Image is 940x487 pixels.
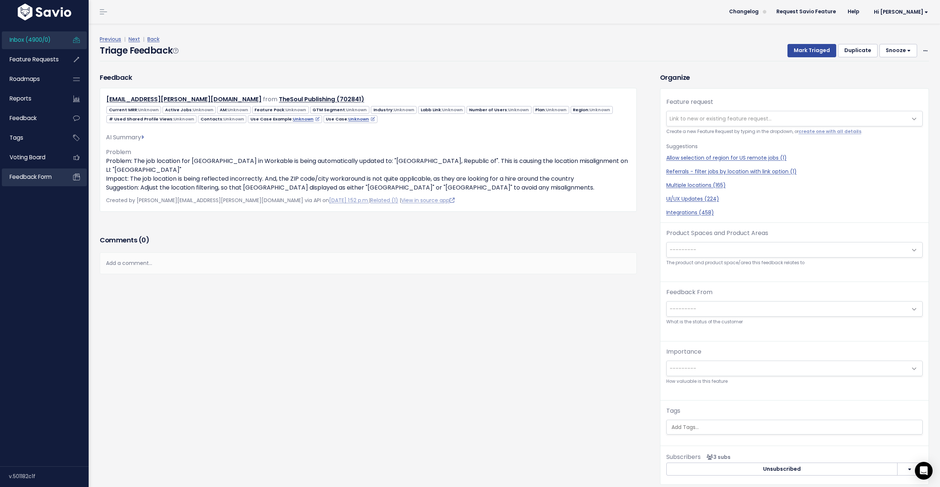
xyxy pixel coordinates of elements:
span: Unknown [174,116,194,122]
a: TheSoul Publishing (702841) [279,95,364,103]
span: --------- [670,365,696,372]
a: [EMAIL_ADDRESS][PERSON_NAME][DOMAIN_NAME] [106,95,262,103]
button: Unsubscribed [666,463,898,476]
span: | [141,35,146,43]
div: Open Intercom Messenger [915,462,933,480]
span: Unknown [223,116,244,122]
span: AM: [217,106,250,114]
h3: Feedback [100,72,132,82]
a: Inbox (4900/0) [2,31,61,48]
a: Back [147,35,160,43]
span: Number of Users: [466,106,531,114]
span: Created by [PERSON_NAME][EMAIL_ADDRESS][PERSON_NAME][DOMAIN_NAME] via API on | | [106,197,455,204]
small: The product and product space/area this feedback relates to [666,259,923,267]
div: Add a comment... [100,252,637,274]
a: Feedback form [2,168,61,185]
span: Labb Link: [418,106,465,114]
span: GTM Segment: [310,106,369,114]
label: Product Spaces and Product Areas [666,229,768,238]
img: logo-white.9d6f32f41409.svg [16,4,73,20]
span: Feedback [10,114,37,122]
span: AI Summary [106,133,144,142]
a: [DATE] 1:52 p.m. [329,197,369,204]
span: # Used Shared Profile Views: [106,115,196,123]
span: Unknown [442,107,463,113]
a: create one with all details [799,129,861,134]
a: UI/UX Updates (224) [666,195,923,203]
label: Feature request [666,98,713,106]
span: Hi [PERSON_NAME] [874,9,928,15]
a: Related (1) [370,197,398,204]
span: | [123,35,127,43]
a: Voting Board [2,149,61,166]
p: Suggestions [666,142,923,151]
span: Industry: [371,106,417,114]
label: Tags [666,406,680,415]
span: from [263,95,277,103]
a: Feature Requests [2,51,61,68]
span: Region: [571,106,613,114]
span: Feature Pack: [252,106,309,114]
span: Contacts: [198,115,246,123]
span: Current MRR: [106,106,161,114]
a: Hi [PERSON_NAME] [865,6,934,18]
span: Unknown [193,107,213,113]
button: Duplicate [838,44,878,57]
a: Integrations (458) [666,209,923,217]
a: Next [129,35,140,43]
span: Unknown [394,107,414,113]
span: Unknown [138,107,159,113]
span: Feedback form [10,173,52,181]
span: --------- [670,305,696,313]
span: Unknown [286,107,306,113]
p: Problem: The job location for [GEOGRAPHIC_DATA] in Workable is being automatically updated to: "[... [106,157,630,192]
span: Roadmaps [10,75,40,83]
a: Reports [2,90,61,107]
span: Use Case: [324,115,377,123]
button: Snooze [879,44,917,57]
a: Help [842,6,865,17]
span: Tags [10,134,23,142]
a: Roadmaps [2,71,61,88]
a: Allow selection of region for US remote jobs (1) [666,154,923,162]
div: v.501182c1f [9,467,89,486]
small: What is the status of the customer [666,318,923,326]
span: Unknown [346,107,367,113]
span: <p><strong>Subscribers</strong><br><br> - Darragh O'Sullivan<br> - Annie Prevezanou<br> - Mariann... [704,453,731,461]
span: Plan: [533,106,569,114]
span: Reports [10,95,31,102]
input: Add Tags... [669,423,922,431]
span: Unknown [508,107,529,113]
a: Feedback [2,110,61,127]
h3: Comments ( ) [100,235,637,245]
span: Active Jobs: [163,106,216,114]
a: Multiple locations (165) [666,181,923,189]
a: Previous [100,35,121,43]
span: --------- [670,246,696,253]
span: Changelog [729,9,759,14]
span: Use Case Example: [248,115,322,123]
a: View in source app [401,197,455,204]
label: Importance [666,347,701,356]
span: Feature Requests [10,55,59,63]
span: Unknown [589,107,610,113]
a: Unknown [293,116,319,122]
span: Inbox (4900/0) [10,36,51,44]
small: Create a new Feature Request by typing in the dropdown, or . [666,128,923,136]
span: Unknown [546,107,567,113]
span: Unknown [228,107,248,113]
a: Unknown [348,116,375,122]
span: Subscribers [666,453,701,461]
span: Voting Board [10,153,45,161]
span: Link to new or existing feature request... [670,115,772,122]
small: How valuable is this feature [666,378,923,385]
span: Problem [106,148,131,156]
h3: Organize [660,72,929,82]
a: Request Savio Feature [770,6,842,17]
button: Mark Triaged [787,44,836,57]
a: Referrals - filter jobs by location with link option (1) [666,168,923,176]
a: Tags [2,129,61,146]
h4: Triage Feedback [100,44,178,57]
label: Feedback From [666,288,712,297]
span: 0 [141,235,146,245]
